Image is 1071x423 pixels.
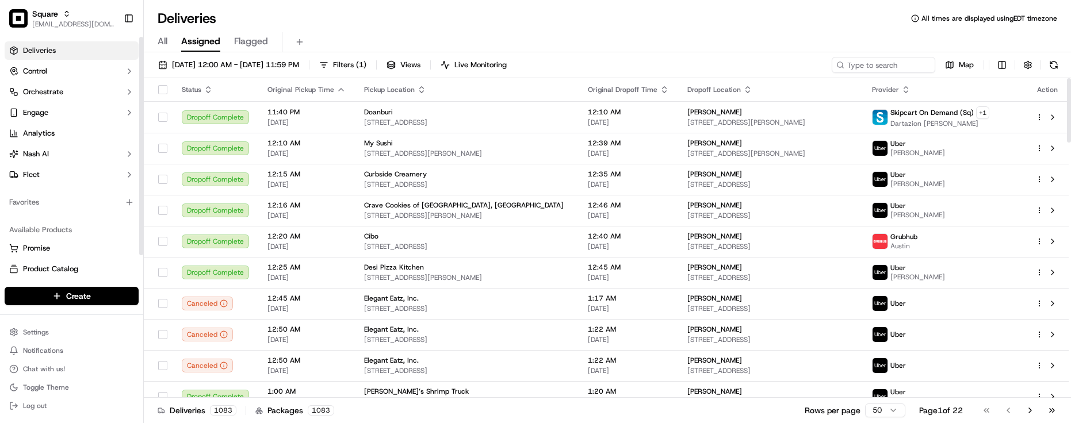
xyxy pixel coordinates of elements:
img: 5e692f75ce7d37001a5d71f1 [873,234,888,249]
button: Notifications [5,343,139,359]
span: [STREET_ADDRESS] [687,242,853,251]
button: Control [5,62,139,80]
span: Settings [23,328,49,337]
span: 12:50 AM [267,325,346,334]
span: Elegant Eatz, Inc. [364,294,419,303]
span: Uber [890,330,906,339]
span: Uber [890,361,906,370]
button: Engage [5,103,139,122]
span: Orchestrate [23,87,63,97]
span: [PERSON_NAME] [687,325,742,334]
span: 12:10 AM [588,107,669,117]
div: Deliveries [158,405,236,416]
img: Square [9,9,28,28]
img: uber-new-logo.jpeg [873,265,888,280]
span: Uber [890,387,906,397]
span: 1:22 AM [588,356,669,365]
span: Nash AI [23,149,49,159]
span: 12:40 AM [588,232,669,241]
span: Doanburi [364,107,393,117]
span: Provider [872,85,899,94]
div: Canceled [182,359,233,372]
span: Status [182,85,201,94]
span: [PERSON_NAME] [687,263,742,272]
span: [DATE] [588,242,669,251]
div: Available Products [5,221,139,239]
span: Dropoff Location [687,85,741,94]
span: [PERSON_NAME] [687,139,742,148]
img: uber-new-logo.jpeg [873,389,888,404]
span: All [158,34,167,48]
span: 11:40 PM [267,107,346,117]
span: [DATE] [588,273,669,282]
span: 12:46 AM [588,201,669,210]
button: SquareSquare[EMAIL_ADDRESS][DOMAIN_NAME] [5,5,119,32]
span: [STREET_ADDRESS] [687,211,853,220]
div: Action [1035,85,1059,94]
span: [DATE] [267,211,346,220]
span: [STREET_ADDRESS][PERSON_NAME] [364,273,569,282]
span: [DATE] [267,180,346,189]
span: [PERSON_NAME] [687,107,742,117]
span: [PERSON_NAME] [687,232,742,241]
span: Assigned [181,34,220,48]
span: Skipcart On Demand (Sq) [890,108,974,117]
span: [PERSON_NAME] [890,148,945,157]
span: [DATE] [588,366,669,375]
span: Uber [890,263,906,272]
div: Packages [255,405,334,416]
div: 1083 [308,405,334,416]
a: Analytics [5,124,139,143]
span: Promise [23,243,50,253]
span: 1:22 AM [588,325,669,334]
button: Product Catalog [5,260,139,278]
button: [EMAIL_ADDRESS][DOMAIN_NAME] [32,20,114,29]
span: [STREET_ADDRESS][PERSON_NAME] [364,211,569,220]
span: Engage [23,107,48,118]
span: Original Dropoff Time [588,85,657,94]
button: Map [940,57,979,73]
span: Deliveries [23,45,56,56]
div: Canceled [182,328,233,341]
div: 1083 [210,405,236,416]
span: [STREET_ADDRESS] [687,335,853,344]
img: uber-new-logo.jpeg [873,327,888,342]
span: [STREET_ADDRESS] [364,304,569,313]
div: Page 1 of 22 [919,405,963,416]
span: [PERSON_NAME] [890,272,945,282]
span: 12:45 AM [588,263,669,272]
span: Elegant Eatz, Inc. [364,325,419,334]
button: Toggle Theme [5,379,139,395]
button: Promise [5,239,139,257]
span: [STREET_ADDRESS] [364,118,569,127]
span: 12:39 AM [588,139,669,148]
button: Fleet [5,166,139,184]
span: Notifications [23,346,63,355]
span: [DATE] [267,149,346,158]
span: [DATE] [267,273,346,282]
div: Favorites [5,193,139,211]
button: Canceled [182,297,233,310]
span: 12:10 AM [267,139,346,148]
span: [DATE] [267,335,346,344]
input: Type to search [832,57,935,73]
span: [PERSON_NAME] [687,387,742,396]
span: Austin [890,241,917,251]
span: 12:25 AM [267,263,346,272]
span: Analytics [23,128,55,139]
span: [PERSON_NAME] [687,294,742,303]
span: [DATE] [267,366,346,375]
span: [PERSON_NAME] [890,210,945,220]
span: Live Monitoring [454,60,507,70]
p: Rows per page [805,405,860,416]
span: Control [23,66,47,76]
button: Chat with us! [5,361,139,377]
span: 12:50 AM [267,356,346,365]
span: [DATE] 12:00 AM - [DATE] 11:59 PM [172,60,299,70]
img: profile_skipcart_partner.png [873,110,888,125]
span: [PERSON_NAME] [890,397,945,406]
span: [DATE] [588,149,669,158]
span: [STREET_ADDRESS][PERSON_NAME] [364,149,569,158]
